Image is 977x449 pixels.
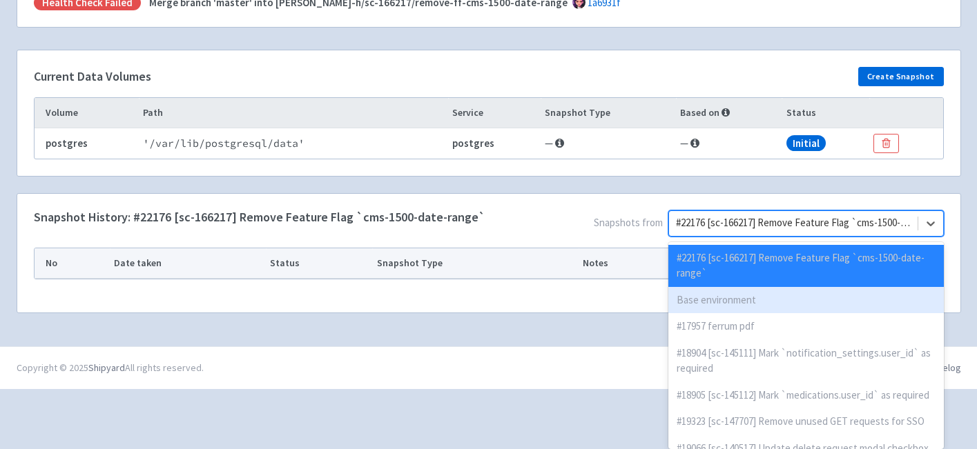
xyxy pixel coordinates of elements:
th: Volume [35,98,139,128]
b: postgres [46,137,88,150]
th: No [35,248,110,279]
div: #19323 [sc-147707] Remove unused GET requests for SSO [668,408,943,435]
th: Status [782,98,869,128]
td: — [541,128,676,159]
b: postgres [452,137,494,150]
div: #18904 [sc-145111] Mark `notification_settings.user_id` as required [668,340,943,382]
th: Snapshot Type [372,248,578,279]
h4: Current Data Volumes [34,70,151,83]
button: Create Snapshot [858,67,943,86]
span: Snapshots from [485,210,944,242]
th: Path [139,98,448,128]
div: #18905 [sc-145112] Mark `medications.user_id` as required [668,382,943,409]
th: Based on [676,98,782,128]
div: Base environment [668,287,943,314]
div: #22176 [sc-166217] Remove Feature Flag `cms-1500-date-range` [668,245,943,287]
td: — [676,128,782,159]
div: Copyright © 2025 All rights reserved. [17,361,204,375]
th: Notes [579,248,674,279]
span: Initial [786,135,826,151]
div: #17957 ferrum pdf [668,313,943,340]
th: Service [448,98,541,128]
th: Snapshot Type [541,98,676,128]
td: ' /var/lib/postgresql/data ' [139,128,448,159]
th: Date taken [110,248,266,279]
th: Status [266,248,372,279]
a: Shipyard [88,361,125,374]
h4: Snapshot History: #22176 [sc-166217] Remove Feature Flag `cms-1500-date-range` [34,210,485,224]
